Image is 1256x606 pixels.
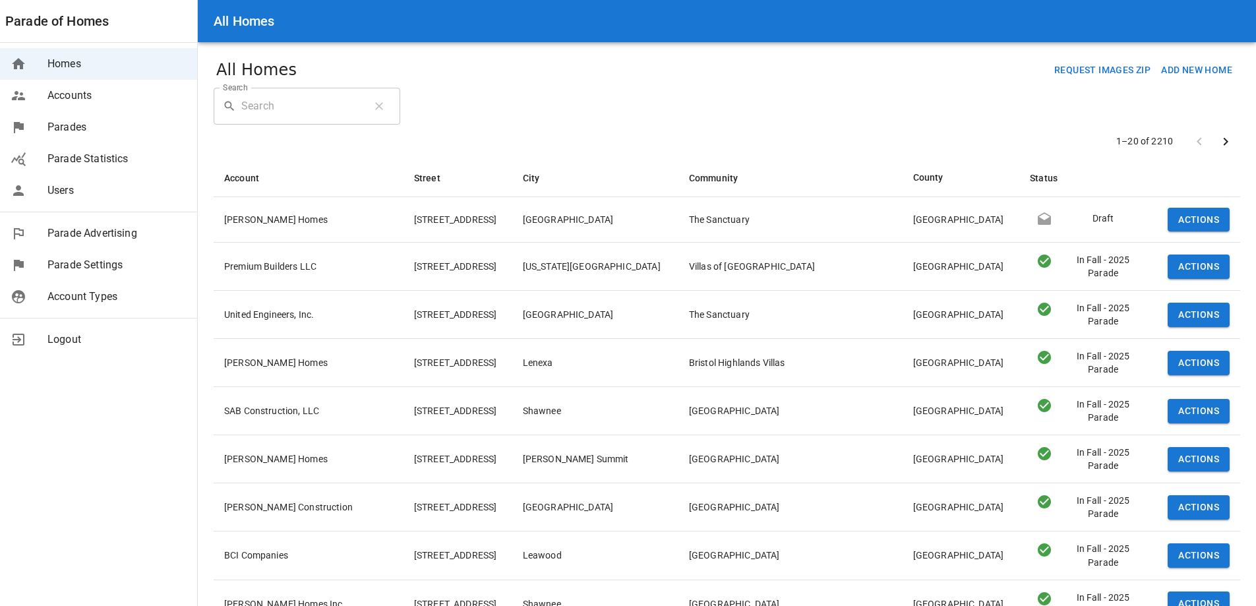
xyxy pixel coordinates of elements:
td: [GEOGRAPHIC_DATA] [678,531,903,580]
a: Request Images Zip [1049,63,1156,76]
span: Community [689,170,755,186]
div: In Fall - 2025 Parade [1058,542,1143,568]
input: Search [241,88,362,125]
span: Account Types [47,289,187,305]
h1: All Homes [216,58,297,82]
button: Add New Home [1156,58,1238,82]
a: Add New Home [1156,63,1238,76]
button: Actions [1168,351,1230,375]
button: Actions [1168,543,1230,568]
th: County [903,159,1019,197]
td: Villas of [GEOGRAPHIC_DATA] [678,243,903,291]
div: In Fall - 2025 Parade [1030,398,1058,413]
td: The Sanctuary [678,197,903,243]
td: [STREET_ADDRESS] [404,483,512,531]
td: [GEOGRAPHIC_DATA] [903,243,1019,291]
td: [STREET_ADDRESS] [404,197,512,243]
td: [PERSON_NAME] Homes [214,197,404,243]
span: Parade Settings [47,257,187,273]
button: Actions [1168,208,1230,232]
td: [GEOGRAPHIC_DATA] [678,435,903,483]
div: In Fall - 2025 Parade [1030,301,1058,317]
p: 1–20 of 2210 [1116,135,1173,148]
td: Shawnee [512,387,678,435]
td: [GEOGRAPHIC_DATA] [903,531,1019,580]
td: [PERSON_NAME] Homes [214,435,404,483]
td: [STREET_ADDRESS] [404,435,512,483]
div: Draft [1030,212,1058,227]
td: Leawood [512,531,678,580]
td: [GEOGRAPHIC_DATA] [903,291,1019,339]
button: next page [1212,129,1239,155]
td: [GEOGRAPHIC_DATA] [903,387,1019,435]
td: [GEOGRAPHIC_DATA] [903,435,1019,483]
td: [GEOGRAPHIC_DATA] [512,483,678,531]
td: Premium Builders LLC [214,243,404,291]
td: [GEOGRAPHIC_DATA] [512,291,678,339]
div: In Fall - 2025 Parade [1030,494,1058,510]
span: Users [47,183,187,198]
div: In Fall - 2025 Parade [1058,253,1143,280]
span: Parade Statistics [47,151,187,167]
div: In Fall - 2025 Parade [1058,301,1143,328]
span: Status [1030,170,1075,186]
span: Homes [47,56,187,72]
div: In Fall - 2025 Parade [1058,398,1143,424]
span: Street [414,170,458,186]
td: [GEOGRAPHIC_DATA] [903,483,1019,531]
td: Lenexa [512,339,678,387]
td: [PERSON_NAME] Summit [512,435,678,483]
td: [US_STATE][GEOGRAPHIC_DATA] [512,243,678,291]
span: Accounts [47,88,187,104]
a: Parade of Homes [5,11,109,32]
td: United Engineers, Inc. [214,291,404,339]
td: [STREET_ADDRESS] [404,387,512,435]
td: [STREET_ADDRESS] [404,291,512,339]
button: Request Images Zip [1049,58,1156,82]
td: [PERSON_NAME] Homes [214,339,404,387]
td: [STREET_ADDRESS] [404,531,512,580]
td: SAB Construction, LLC [214,387,404,435]
td: [GEOGRAPHIC_DATA] [678,387,903,435]
label: Search [223,82,247,93]
div: In Fall - 2025 Parade [1058,494,1143,520]
td: [GEOGRAPHIC_DATA] [512,197,678,243]
span: Account [224,170,276,186]
button: Actions [1168,495,1230,520]
div: In Fall - 2025 Parade [1030,542,1058,558]
span: Parade Advertising [47,226,187,241]
td: [STREET_ADDRESS] [404,243,512,291]
div: Draft [1058,212,1143,227]
div: In Fall - 2025 Parade [1030,349,1058,365]
h6: All Homes [214,11,274,32]
button: Actions [1168,255,1230,279]
button: Actions [1168,447,1230,471]
div: In Fall - 2025 Parade [1058,349,1143,376]
button: Actions [1168,303,1230,327]
span: Logout [47,332,187,348]
td: [GEOGRAPHIC_DATA] [678,483,903,531]
td: BCI Companies [214,531,404,580]
td: [PERSON_NAME] Construction [214,483,404,531]
td: The Sanctuary [678,291,903,339]
button: Actions [1168,399,1230,423]
div: In Fall - 2025 Parade [1030,253,1058,269]
span: City [523,170,557,186]
td: [GEOGRAPHIC_DATA] [903,339,1019,387]
td: [STREET_ADDRESS] [404,339,512,387]
td: Bristol Highlands Villas [678,339,903,387]
div: In Fall - 2025 Parade [1058,446,1143,472]
span: Parades [47,119,187,135]
svg: Search [223,100,236,113]
div: In Fall - 2025 Parade [1030,446,1058,462]
td: [GEOGRAPHIC_DATA] [903,197,1019,243]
